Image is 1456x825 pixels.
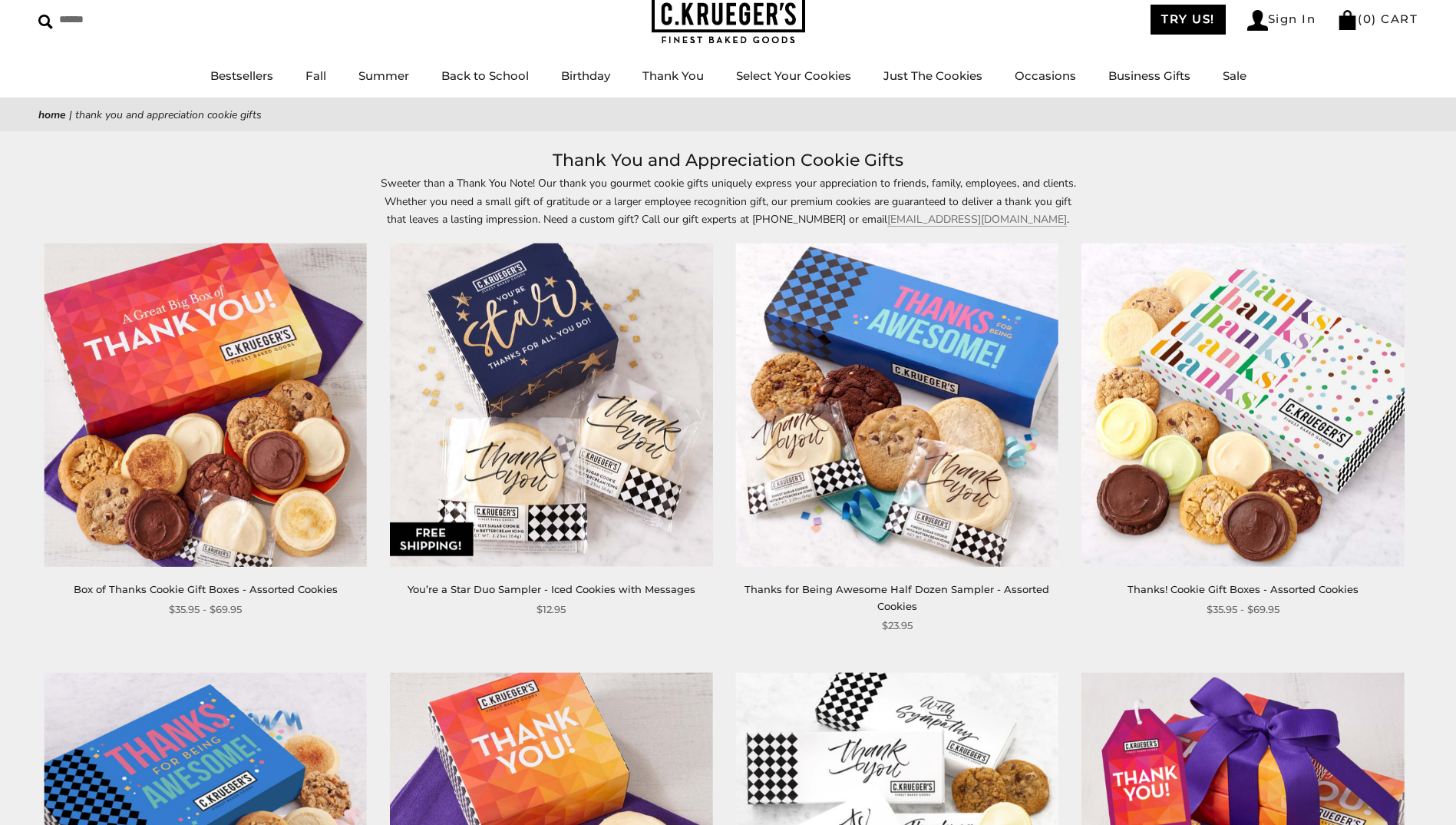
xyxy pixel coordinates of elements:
span: $23.95 [882,618,913,634]
span: | [69,108,72,122]
a: Back to School [441,68,529,83]
a: Thanks! Cookie Gift Boxes - Assorted Cookies [1127,583,1359,595]
input: Search [38,8,221,31]
a: Thank You [642,68,704,83]
h1: Thank You and Appreciation Cookie Gifts [61,147,1395,174]
img: Thanks! Cookie Gift Boxes - Assorted Cookies [1081,244,1405,567]
a: (0) CART [1337,12,1418,26]
a: TRY US! [1151,5,1226,35]
nav: breadcrumbs [38,106,1418,124]
img: Thanks for Being Awesome Half Dozen Sampler - Assorted Cookies [735,244,1058,567]
span: $35.95 - $69.95 [1207,601,1279,618]
a: Bestsellers [210,68,273,83]
a: Summer [358,68,409,83]
img: Account [1247,10,1268,31]
img: Box of Thanks Cookie Gift Boxes - Assorted Cookies [44,244,367,567]
a: Sale [1223,68,1246,83]
a: Business Gifts [1108,68,1190,83]
a: Thanks for Being Awesome Half Dozen Sampler - Assorted Cookies [745,583,1049,611]
a: Select Your Cookies [736,68,851,83]
img: Bag [1337,10,1358,30]
span: $12.95 [537,601,566,618]
a: Home [38,108,66,122]
iframe: Sign Up via Text for Offers [12,767,159,813]
a: Fall [305,68,326,83]
span: 0 [1363,12,1372,26]
a: [EMAIL_ADDRESS][DOMAIN_NAME] [887,212,1067,227]
a: You’re a Star Duo Sampler - Iced Cookies with Messages [408,583,695,595]
p: Sweeter than a Thank You Note! Our thank you gourmet cookie gifts uniquely express your appreciat... [375,174,1081,227]
a: Box of Thanks Cookie Gift Boxes - Assorted Cookies [74,583,338,595]
img: You’re a Star Duo Sampler - Iced Cookies with Messages [390,244,713,567]
a: Birthday [561,68,610,83]
span: $35.95 - $69.95 [169,601,242,618]
a: Sign In [1247,10,1316,31]
a: Occasions [1015,68,1076,83]
img: Search [38,15,53,29]
span: Thank You and Appreciation Cookie Gifts [75,108,262,122]
a: Just The Cookies [883,68,982,83]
